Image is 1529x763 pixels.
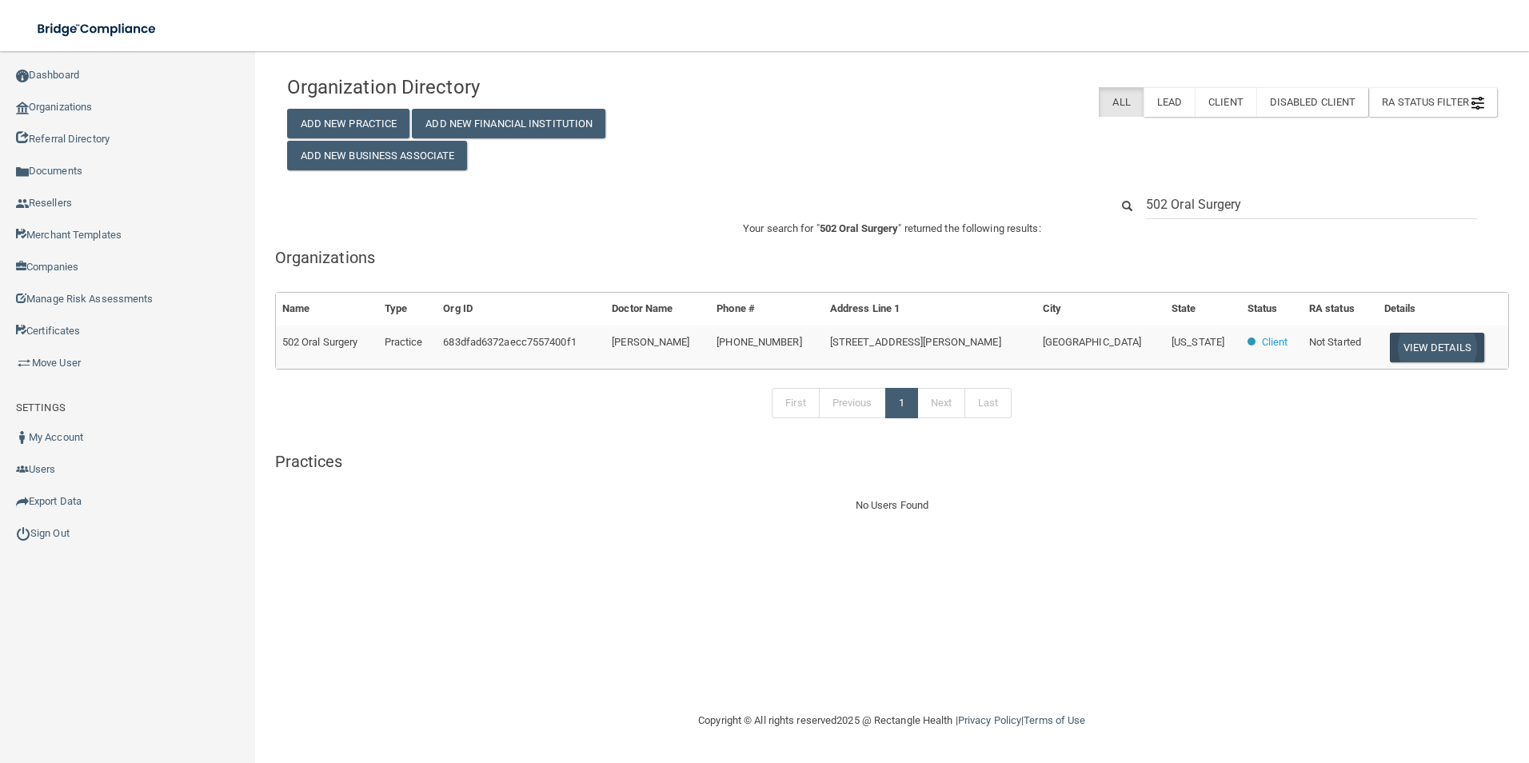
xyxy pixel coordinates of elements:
[282,336,358,348] span: 502 Oral Surgery
[287,77,674,98] h4: Organization Directory
[378,293,437,326] th: Type
[1172,336,1224,348] span: [US_STATE]
[964,388,1012,418] a: Last
[24,13,171,46] img: bridge_compliance_login_screen.278c3ca4.svg
[1043,336,1142,348] span: [GEOGRAPHIC_DATA]
[1024,714,1085,726] a: Terms of Use
[437,293,605,326] th: Org ID
[1390,333,1484,362] button: View Details
[1382,96,1484,108] span: RA Status Filter
[16,355,32,371] img: briefcase.64adab9b.png
[276,293,378,326] th: Name
[820,222,899,234] span: 502 Oral Surgery
[16,495,29,508] img: icon-export.b9366987.png
[443,336,576,348] span: 683dfad6372aecc7557400f1
[275,496,1509,515] div: No Users Found
[1262,333,1288,352] p: Client
[612,336,689,348] span: [PERSON_NAME]
[1252,649,1510,713] iframe: Drift Widget Chat Controller
[917,388,965,418] a: Next
[16,526,30,541] img: ic_power_dark.7ecde6b1.png
[1146,190,1477,219] input: Search
[1036,293,1166,326] th: City
[16,431,29,444] img: ic_user_dark.df1a06c3.png
[275,249,1509,266] h5: Organizations
[275,453,1509,470] h5: Practices
[772,388,820,418] a: First
[16,70,29,82] img: ic_dashboard_dark.d01f4a41.png
[1099,87,1143,117] label: All
[16,398,66,417] label: SETTINGS
[1241,293,1303,326] th: Status
[385,336,423,348] span: Practice
[830,336,1001,348] span: [STREET_ADDRESS][PERSON_NAME]
[1144,87,1195,117] label: Lead
[885,388,918,418] a: 1
[1378,293,1508,326] th: Details
[1165,293,1241,326] th: State
[1303,293,1378,326] th: RA status
[275,219,1509,238] p: Your search for " " returned the following results:
[1256,87,1369,117] label: Disabled Client
[600,695,1184,746] div: Copyright © All rights reserved 2025 @ Rectangle Health | |
[16,166,29,178] img: icon-documents.8dae5593.png
[412,109,605,138] button: Add New Financial Institution
[287,109,410,138] button: Add New Practice
[16,463,29,476] img: icon-users.e205127d.png
[717,336,801,348] span: [PHONE_NUMBER]
[1471,97,1484,110] img: icon-filter@2x.21656d0b.png
[16,198,29,210] img: ic_reseller.de258add.png
[710,293,824,326] th: Phone #
[605,293,710,326] th: Doctor Name
[1195,87,1256,117] label: Client
[824,293,1036,326] th: Address Line 1
[819,388,886,418] a: Previous
[16,102,29,114] img: organization-icon.f8decf85.png
[287,141,468,170] button: Add New Business Associate
[958,714,1021,726] a: Privacy Policy
[1309,336,1361,348] span: Not Started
